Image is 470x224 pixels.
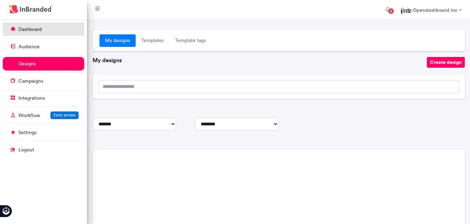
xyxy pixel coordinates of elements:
[380,3,395,17] button: 2
[3,109,84,122] a: WorkflowEarly access
[93,57,427,64] h6: My designs
[3,74,84,88] a: campaigns
[169,34,212,47] a: Template tags
[18,147,34,154] p: logout
[18,95,45,102] p: integrations
[18,129,37,136] p: settings
[18,26,42,33] p: dashboard
[18,60,36,67] p: designs
[99,34,136,47] a: My designs
[18,43,40,50] p: audience
[7,3,54,15] img: InBranded Logo
[3,91,84,105] a: integrations
[413,7,457,13] strong: Opendashboard Inc
[3,23,84,36] a: dashboard
[3,40,84,53] a: audience
[395,3,467,17] a: Opendashboard Inc
[3,57,84,70] a: designs
[18,78,43,85] p: campaigns
[136,34,169,47] a: Templates
[427,57,465,68] button: Create design
[54,113,75,117] span: Early access
[401,6,411,16] img: profile dp
[388,8,394,14] span: 2
[18,112,40,119] p: Workflow
[3,126,84,139] a: settings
